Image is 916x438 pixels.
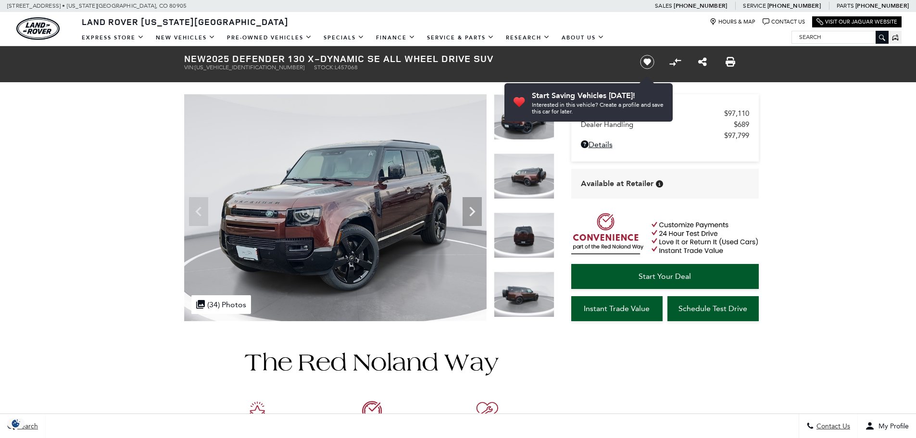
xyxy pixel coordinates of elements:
[500,29,556,46] a: Research
[16,17,60,40] a: land-rover
[724,109,749,118] span: $97,110
[763,18,805,25] a: Contact Us
[184,52,206,65] strong: New
[5,418,27,428] section: Click to Open Cookie Consent Modal
[150,29,221,46] a: New Vehicles
[674,2,727,10] a: [PHONE_NUMBER]
[82,16,289,27] span: Land Rover [US_STATE][GEOGRAPHIC_DATA]
[734,120,749,129] span: $689
[7,2,187,9] a: [STREET_ADDRESS] • [US_STATE][GEOGRAPHIC_DATA], CO 80905
[837,2,854,9] span: Parts
[698,56,707,68] a: Share this New 2025 Defender 130 X-Dynamic SE All Wheel Drive SUV
[314,64,335,71] span: Stock:
[494,272,554,317] img: New 2025 Sedona Red LAND ROVER X-Dynamic SE image 4
[195,64,304,71] span: [US_VEHICLE_IDENTIFICATION_NUMBER]
[191,295,251,314] div: (34) Photos
[76,16,294,27] a: Land Rover [US_STATE][GEOGRAPHIC_DATA]
[581,140,749,149] a: Details
[16,17,60,40] img: Land Rover
[875,422,909,430] span: My Profile
[667,296,759,321] a: Schedule Test Drive
[184,64,195,71] span: VIN:
[463,197,482,226] div: Next
[184,53,624,64] h1: 2025 Defender 130 X-Dynamic SE All Wheel Drive SUV
[556,29,610,46] a: About Us
[421,29,500,46] a: Service & Parts
[581,120,734,129] span: Dealer Handling
[221,29,318,46] a: Pre-Owned Vehicles
[656,180,663,188] div: Vehicle is in stock and ready for immediate delivery. Due to demand, availability is subject to c...
[318,29,370,46] a: Specials
[668,55,682,69] button: Compare vehicle
[814,422,850,430] span: Contact Us
[581,131,749,140] a: $97,799
[710,18,755,25] a: Hours & Map
[637,54,658,70] button: Save vehicle
[571,264,759,289] a: Start Your Deal
[678,304,747,313] span: Schedule Test Drive
[855,2,909,10] a: [PHONE_NUMBER]
[494,153,554,199] img: New 2025 Sedona Red LAND ROVER X-Dynamic SE image 2
[76,29,610,46] nav: Main Navigation
[639,272,691,281] span: Start Your Deal
[858,414,916,438] button: Open user profile menu
[584,304,650,313] span: Instant Trade Value
[724,131,749,140] span: $97,799
[184,94,487,321] img: New 2025 Sedona Red LAND ROVER X-Dynamic SE image 1
[581,178,653,189] span: Available at Retailer
[767,2,821,10] a: [PHONE_NUMBER]
[494,213,554,258] img: New 2025 Sedona Red LAND ROVER X-Dynamic SE image 3
[335,64,358,71] span: L457068
[726,56,735,68] a: Print this New 2025 Defender 130 X-Dynamic SE All Wheel Drive SUV
[792,31,888,43] input: Search
[494,94,554,140] img: New 2025 Sedona Red LAND ROVER X-Dynamic SE image 1
[581,120,749,129] a: Dealer Handling $689
[743,2,765,9] span: Service
[581,109,724,118] span: MSRP
[571,296,663,321] a: Instant Trade Value
[655,2,672,9] span: Sales
[76,29,150,46] a: EXPRESS STORE
[5,418,27,428] img: Opt-Out Icon
[581,109,749,118] a: MSRP $97,110
[816,18,897,25] a: Visit Our Jaguar Website
[370,29,421,46] a: Finance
